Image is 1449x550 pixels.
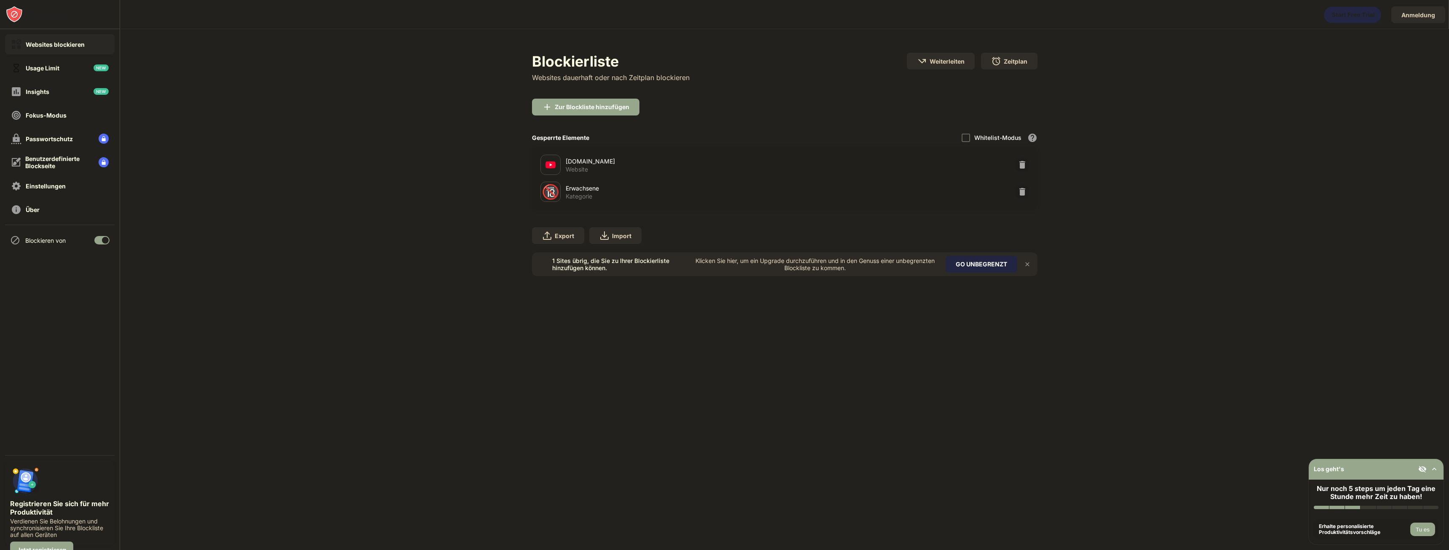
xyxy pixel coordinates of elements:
[11,110,21,121] img: focus-off.svg
[26,135,73,142] div: Passwortschutz
[1319,523,1408,536] div: Erhalte personalisierte Produktivitätsvorschläge
[11,204,21,215] img: about-off.svg
[1314,465,1344,472] div: Los geht's
[26,41,85,48] div: Websites blockieren
[11,86,21,97] img: insights-off.svg
[26,88,49,95] div: Insights
[26,112,67,119] div: Fokus-Modus
[10,235,20,245] img: blocking-icon.svg
[94,88,109,95] img: new-icon.svg
[566,193,592,200] div: Kategorie
[1324,6,1381,23] div: animation
[1004,58,1027,65] div: Zeitplan
[11,39,21,50] img: block-on.svg
[552,257,690,271] div: 1 Sites übrig, die Sie zu Ihrer Blockierliste hinzufügen können.
[566,184,785,193] div: Erwachsene
[555,232,574,239] div: Export
[25,237,66,244] div: Blockieren von
[1410,523,1435,536] button: Tu es
[26,64,59,72] div: Usage Limit
[6,6,65,23] img: logo-blocksite.svg
[10,499,110,516] div: Registrieren Sie sich für mehr Produktivität
[612,232,631,239] div: Import
[1314,485,1438,501] div: Nur noch 5 steps um jeden Tag eine Stunde mehr Zeit zu haben!
[532,134,589,141] div: Gesperrte Elemente
[1418,465,1427,473] img: eye-not-visible.svg
[26,206,40,213] div: Über
[94,64,109,71] img: new-icon.svg
[99,157,109,167] img: lock-menu.svg
[10,518,110,538] div: Verdienen Sie Belohnungen und synchronisieren Sie Ihre Blockliste auf allen Geräten
[946,256,1017,273] div: GO UNBEGRENZT
[566,166,588,173] div: Website
[10,466,40,496] img: push-signup.svg
[11,157,21,167] img: customize-block-page-off.svg
[542,183,559,201] div: 🔞
[1401,11,1435,19] div: Anmeldung
[11,181,21,191] img: settings-off.svg
[1024,261,1031,268] img: x-button.svg
[11,134,21,144] img: password-protection-off.svg
[930,58,965,65] div: Weiterleiten
[555,104,629,110] div: Zur Blockliste hinzufügen
[11,63,21,73] img: time-usage-off.svg
[1430,465,1438,473] img: omni-setup-toggle.svg
[695,257,936,271] div: Klicken Sie hier, um ein Upgrade durchzuführen und in den Genuss einer unbegrenzten Blockliste zu...
[532,73,690,82] div: Websites dauerhaft oder nach Zeitplan blockieren
[566,157,785,166] div: [DOMAIN_NAME]
[26,182,66,190] div: Einstellungen
[532,53,690,70] div: Blockierliste
[545,160,556,170] img: favicons
[974,134,1021,141] div: Whitelist-Modus
[99,134,109,144] img: lock-menu.svg
[25,155,92,169] div: Benutzerdefinierte Blockseite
